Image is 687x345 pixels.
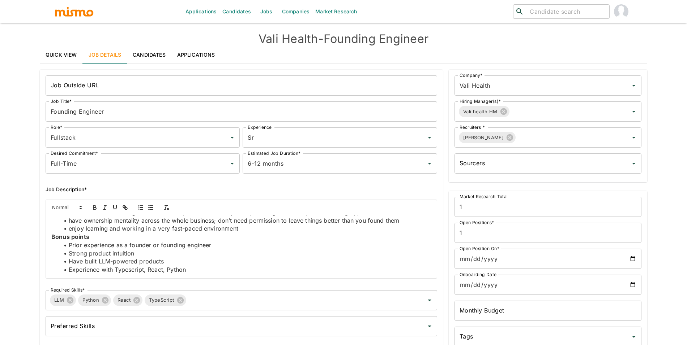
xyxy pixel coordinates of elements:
button: Open [629,332,639,342]
li: Prior experience as a founder or founding engineer [60,241,431,249]
button: Open [424,321,435,331]
li: Experience with Typescript, React, Python [60,266,431,274]
label: Open Positions* [460,219,494,226]
label: Open Position On* [460,245,499,252]
span: [PERSON_NAME] [459,134,508,142]
span: React [113,296,135,304]
span: Python [78,296,103,304]
div: [PERSON_NAME] [459,132,516,143]
span: LLM [50,296,68,304]
button: Open [227,132,237,143]
label: Company* [460,72,482,78]
button: Open [424,132,435,143]
img: logo [54,6,94,17]
div: Python [78,294,111,306]
button: Open [629,158,639,169]
div: TypeScript [145,294,186,306]
li: have ownership mentality across the whole business; don’t need permission to leave things better ... [60,217,431,225]
span: TypeScript [145,296,178,304]
h4: Vali Health - Founding Engineer [40,32,647,46]
label: Job Title* [51,98,72,104]
div: React [113,294,142,306]
li: Have built LLM-powered products [60,257,431,266]
button: Open [629,132,639,143]
img: Maria Lujan Ciommo [614,4,628,19]
button: Open [424,295,435,305]
a: Candidates [127,46,171,64]
strong: Bonus points [51,233,89,240]
button: Open [227,158,237,169]
label: Recruiters * [460,124,485,130]
div: Vali health HM [459,106,509,117]
label: Experience [248,124,272,130]
a: Job Details [83,46,127,64]
h6: Job Description* [46,185,437,194]
button: Open [424,158,435,169]
label: Estimated Job Duration* [248,150,300,156]
label: Market Research Total [460,193,508,200]
label: Role* [51,124,62,130]
div: LLM [50,294,76,306]
button: Open [629,106,639,117]
li: enjoy learning and working in a very fast-paced environment [60,224,431,233]
span: Vali health HM [459,108,502,116]
input: Candidate search [527,6,606,17]
li: Strong product intuition [60,249,431,258]
label: Required Skills* [51,287,85,293]
label: Hiring Manager(s)* [460,98,501,104]
label: Onboarding Date [460,271,496,278]
button: Open [629,80,639,91]
label: Desired Commitment* [51,150,98,156]
a: Applications [171,46,221,64]
a: Quick View [40,46,83,64]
